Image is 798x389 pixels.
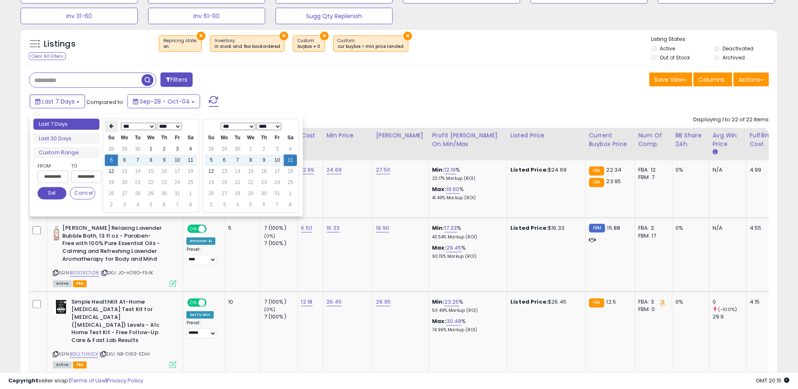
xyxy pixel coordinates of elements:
[271,177,284,189] td: 24
[511,224,548,232] b: Listed Price:
[327,224,340,233] a: 16.33
[432,131,504,149] div: Profit [PERSON_NAME] on Min/Max
[432,308,501,314] p: 50.49% Markup (ROI)
[171,155,184,166] td: 10
[158,177,171,189] td: 23
[53,225,60,241] img: 31ud7TX2w6L._SL40_.jpg
[607,224,621,232] span: 15.88
[171,200,184,211] td: 7
[280,32,288,40] button: ×
[71,162,95,170] label: To
[271,155,284,166] td: 10
[432,224,445,232] b: Min:
[131,132,144,144] th: Tu
[215,38,280,50] span: Inventory :
[131,189,144,200] td: 28
[218,155,231,166] td: 6
[184,177,197,189] td: 25
[639,233,666,240] div: FBM: 17
[327,131,369,140] div: Min Price
[244,132,257,144] th: We
[163,44,197,50] div: on
[750,299,779,306] div: 4.15
[257,200,271,211] td: 6
[694,73,732,87] button: Columns
[257,144,271,155] td: 2
[297,38,321,50] span: Custom:
[271,166,284,177] td: 17
[33,147,99,158] li: Custom Range
[511,298,548,306] b: Listed Price:
[184,144,197,155] td: 4
[44,38,76,50] h5: Listings
[131,166,144,177] td: 14
[105,144,118,155] td: 28
[205,132,218,144] th: Su
[276,8,393,24] button: Sugg Qty Replenish
[432,235,501,240] p: 43.54% Markup (ROI)
[158,189,171,200] td: 30
[432,225,501,240] div: %
[99,351,150,358] span: | SKU: NB-D613-EDIH
[404,32,412,40] button: ×
[713,131,743,149] div: Avg Win Price
[284,144,297,155] td: 4
[694,116,769,124] div: Displaying 1 to 22 of 22 items
[713,225,740,232] div: N/A
[205,144,218,155] td: 28
[184,132,197,144] th: Sa
[205,166,218,177] td: 12
[676,167,703,174] div: 0%
[215,44,280,50] div: in stock and fba backordered
[444,166,456,174] a: 12.19
[144,144,158,155] td: 1
[231,155,244,166] td: 7
[756,377,790,384] span: 2025-10-12 20:15 GMT
[264,225,297,232] div: 7 (100%)
[723,45,754,52] label: Deactivated
[327,298,342,306] a: 26.45
[127,94,200,108] button: Sep-28 - Oct-04
[376,166,391,174] a: 27.50
[30,94,85,108] button: Last 7 Days
[432,244,447,252] b: Max:
[446,244,462,252] a: 29.45
[376,224,390,233] a: 19.90
[607,178,621,186] span: 23.95
[188,299,198,306] span: ON
[158,200,171,211] td: 6
[652,35,777,43] p: Listing States:
[118,166,131,177] td: 13
[264,240,297,248] div: 7 (100%)
[511,225,579,232] div: $16.33
[511,131,582,140] div: Listed Price
[231,166,244,177] td: 14
[699,75,725,84] span: Columns
[432,176,501,182] p: 23.17% Markup (ROI)
[197,32,205,40] button: ×
[184,155,197,166] td: 11
[432,186,501,201] div: %
[649,73,692,87] button: Save View
[144,189,158,200] td: 29
[713,299,746,306] div: 0
[432,298,445,306] b: Min:
[118,144,131,155] td: 29
[118,200,131,211] td: 3
[446,318,462,326] a: 30.48
[8,377,38,384] strong: Copyright
[264,306,276,313] small: (0%)
[131,155,144,166] td: 7
[21,8,138,24] button: Inv 31-60
[184,166,197,177] td: 18
[148,8,265,24] button: Inv 61-90
[676,225,703,232] div: 0%
[244,155,257,166] td: 8
[187,247,219,265] div: Preset:
[218,189,231,200] td: 27
[429,128,507,160] th: The percentage added to the cost of goods (COGS) that forms the calculator for Min & Max prices.
[70,270,99,277] a: B000RE7LD8
[301,166,314,174] a: 12.99
[244,166,257,177] td: 15
[432,318,501,333] div: %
